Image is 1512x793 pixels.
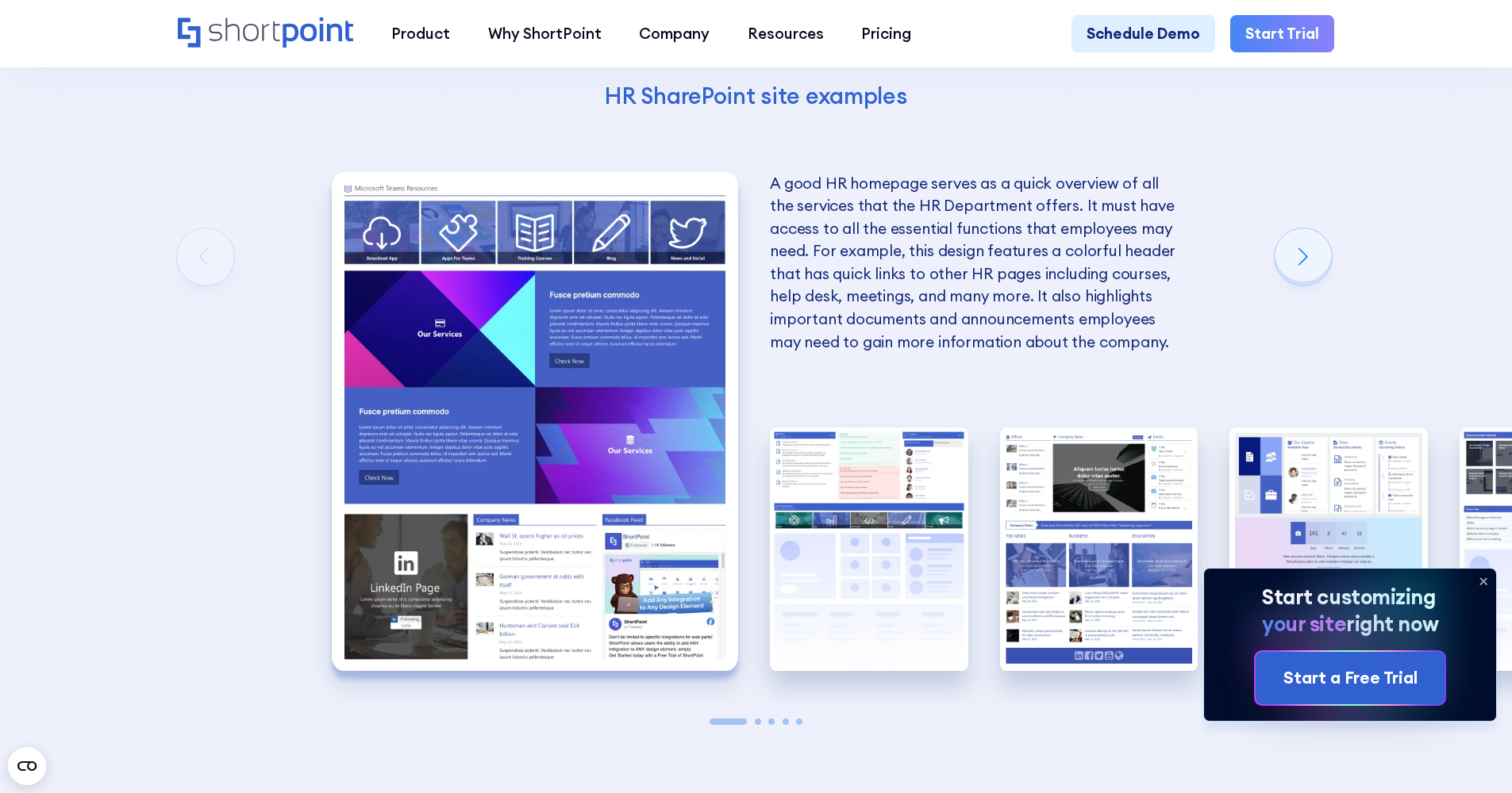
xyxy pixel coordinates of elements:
[469,15,621,53] a: Why ShortPoint
[372,15,469,53] a: Product
[1433,717,1512,793] iframe: Chat Widget
[8,747,46,785] button: Open CMP widget
[770,172,1176,354] p: A good HR homepage serves as a quick overview of all the services that the HR Department offers. ...
[639,22,710,45] div: Company
[768,718,775,725] span: Go to slide 3
[488,22,602,45] div: Why ShortPoint
[1000,427,1198,671] img: SharePoint Communication site example for news
[861,22,911,45] div: Pricing
[1229,427,1428,671] img: HR SharePoint site example for documents
[1229,427,1428,671] div: 4 / 5
[770,427,968,671] div: 2 / 5
[1230,15,1334,53] a: Start Trial
[178,17,353,50] a: Home
[1000,427,1198,671] div: 3 / 5
[391,22,450,45] div: Product
[620,15,729,53] a: Company
[331,81,1182,110] h4: HR SharePoint site examples
[796,718,802,725] span: Go to slide 5
[783,718,789,725] span: Go to slide 4
[770,427,968,671] img: Internal SharePoint site example for company policy
[748,22,824,45] div: Resources
[755,718,761,725] span: Go to slide 2
[710,718,748,725] span: Go to slide 1
[1256,652,1445,704] a: Start a Free Trial
[332,172,738,671] img: HR SharePoint site example for Homepage
[1275,228,1332,285] div: Next slide
[1071,15,1215,53] a: Schedule Demo
[729,15,843,53] a: Resources
[843,15,931,53] a: Pricing
[1283,665,1418,691] div: Start a Free Trial
[332,172,738,671] div: 1 / 5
